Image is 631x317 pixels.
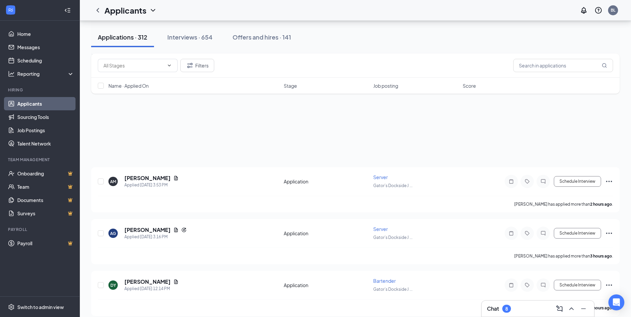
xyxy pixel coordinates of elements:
p: [PERSON_NAME] has applied more than . [514,201,613,207]
svg: ChatInactive [539,282,547,288]
svg: MagnifyingGlass [602,63,607,68]
svg: ChevronDown [149,6,157,14]
a: TeamCrown [17,180,74,193]
svg: Note [507,179,515,184]
div: Application [284,282,369,288]
button: Schedule Interview [554,228,601,239]
svg: Ellipses [605,177,613,185]
a: OnboardingCrown [17,167,74,180]
div: 8 [505,306,508,312]
div: Interviews · 654 [167,33,213,41]
div: Hiring [8,87,73,93]
span: Server [373,174,388,180]
div: Applied [DATE] 3:16 PM [124,234,187,240]
svg: QuestionInfo [594,6,602,14]
div: Team Management [8,157,73,162]
a: Talent Network [17,137,74,150]
svg: ChatInactive [539,179,547,184]
svg: Tag [523,231,531,236]
h5: [PERSON_NAME] [124,278,171,285]
div: Offers and hires · 141 [233,33,291,41]
a: Scheduling [17,54,74,67]
svg: Ellipses [605,281,613,289]
span: Stage [284,82,297,89]
h5: [PERSON_NAME] [124,226,171,234]
svg: ComposeMessage [555,305,563,313]
button: Minimize [578,303,589,314]
svg: Reapply [181,227,187,233]
span: Score [463,82,476,89]
svg: Notifications [580,6,588,14]
svg: ChevronUp [567,305,575,313]
div: Switch to admin view [17,304,64,310]
div: Application [284,178,369,185]
a: Applicants [17,97,74,110]
input: Search in applications [513,59,613,72]
span: Name · Applied On [108,82,149,89]
div: Application [284,230,369,237]
a: DocumentsCrown [17,193,74,207]
p: [PERSON_NAME] has applied more than . [514,253,613,259]
svg: WorkstreamLogo [7,7,14,13]
span: Job posting [373,82,398,89]
button: ChevronUp [566,303,577,314]
button: Filter Filters [180,59,214,72]
a: Home [17,27,74,41]
a: SurveysCrown [17,207,74,220]
div: BL [611,7,615,13]
div: Payroll [8,227,73,232]
h1: Applicants [104,5,146,16]
svg: Filter [186,61,194,69]
button: Schedule Interview [554,280,601,290]
b: 6 hours ago [590,305,612,310]
div: Applications · 312 [98,33,147,41]
svg: Document [173,227,179,233]
span: Gator’s Dockside J ... [373,183,412,188]
div: Reporting [17,70,75,77]
div: Open Intercom Messenger [608,294,624,310]
svg: Note [507,231,515,236]
svg: Settings [8,304,15,310]
a: Sourcing Tools [17,110,74,124]
svg: Collapse [64,7,71,14]
svg: ChatInactive [539,231,547,236]
h5: [PERSON_NAME] [124,174,171,182]
h3: Chat [487,305,499,312]
button: ComposeMessage [554,303,565,314]
svg: ChevronDown [167,63,172,68]
div: AG [110,231,116,236]
svg: Tag [523,179,531,184]
div: DY [110,282,116,288]
svg: ChevronLeft [94,6,102,14]
button: Schedule Interview [554,176,601,187]
svg: Tag [523,282,531,288]
span: Bartender [373,278,396,284]
b: 2 hours ago [590,202,612,207]
a: PayrollCrown [17,237,74,250]
svg: Minimize [579,305,587,313]
div: Applied [DATE] 3:53 PM [124,182,179,188]
svg: Note [507,282,515,288]
div: Applied [DATE] 12:14 PM [124,285,179,292]
svg: Document [173,279,179,284]
span: Gator’s Dockside J ... [373,235,412,240]
span: Gator’s Dockside J ... [373,287,412,292]
span: Server [373,226,388,232]
input: All Stages [103,62,164,69]
div: AM [110,179,116,184]
svg: Document [173,175,179,181]
svg: Ellipses [605,229,613,237]
svg: Analysis [8,70,15,77]
b: 3 hours ago [590,254,612,259]
a: Messages [17,41,74,54]
a: Job Postings [17,124,74,137]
